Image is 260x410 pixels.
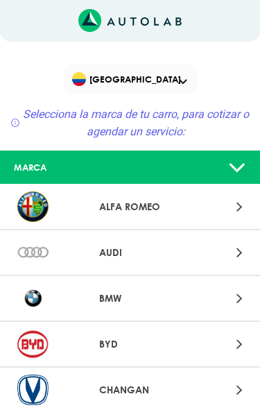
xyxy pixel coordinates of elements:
img: AUDI [17,237,49,268]
div: Flag of COLOMBIA[GEOGRAPHIC_DATA] [64,64,197,94]
span: [GEOGRAPHIC_DATA] [72,69,191,89]
p: BMW [99,291,160,306]
img: ALFA ROMEO [17,191,49,222]
img: CHANGAN [17,375,49,405]
img: Flag of COLOMBIA [72,72,86,86]
img: BMW [17,283,49,314]
p: CHANGAN [99,383,160,398]
p: ALFA ROMEO [99,200,160,214]
p: AUDI [99,246,160,260]
img: BYD [17,329,49,359]
div: MARCA [3,161,88,174]
a: Link al sitio de autolab [78,13,182,26]
span: Selecciona la marca de tu carro, para cotizar o agendar un servicio: [23,108,249,138]
p: BYD [99,337,160,352]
